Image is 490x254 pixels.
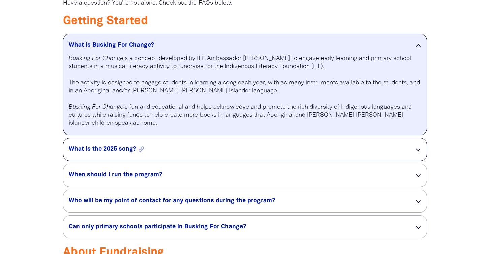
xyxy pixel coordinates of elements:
i: link [136,144,147,154]
p: is a concept developed by ILF Ambassador [PERSON_NAME] to engage early learning and primary schoo... [69,55,421,128]
i: Busking For Change [69,56,123,61]
h5: Can only primary schools participate in Busking For Change? [69,223,404,231]
h5: When should I run the program? [69,171,404,179]
h5: Who will be my point of contact for any questions during the program? [69,197,404,205]
i: Busking For Change [69,104,123,110]
button: link [137,145,166,153]
span: Getting Started [63,16,148,26]
h5: What is the 2025 song? [69,145,404,153]
h5: What is Busking For Change? [69,41,404,49]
